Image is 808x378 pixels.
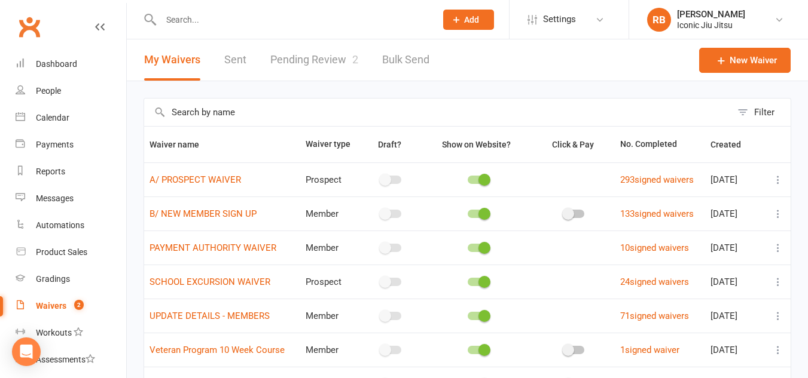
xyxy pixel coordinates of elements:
[150,140,212,149] span: Waiver name
[150,311,270,321] a: UPDATE DETAILS - MEMBERS
[754,105,775,119] div: Filter
[300,162,360,196] td: Prospect
[36,113,69,122] div: Calendar
[552,140,594,149] span: Click & Pay
[36,167,65,176] div: Reports
[615,127,705,162] th: No. Completed
[677,20,745,30] div: Iconic Jiu Jitsu
[647,8,671,32] div: RB
[16,346,126,373] a: Assessments
[705,299,763,333] td: [DATE]
[352,53,358,66] span: 2
[150,345,285,355] a: Veteran Program 10 Week Course
[12,337,41,366] div: Open Intercom Messenger
[36,301,66,311] div: Waivers
[677,9,745,20] div: [PERSON_NAME]
[300,265,360,299] td: Prospect
[543,6,576,33] span: Settings
[36,140,74,149] div: Payments
[731,99,791,126] button: Filter
[150,276,270,287] a: SCHOOL EXCURSION WAIVER
[620,276,689,287] a: 24signed waivers
[36,220,84,230] div: Automations
[620,311,689,321] a: 71signed waivers
[705,162,763,196] td: [DATE]
[705,196,763,231] td: [DATE]
[382,39,429,81] a: Bulk Send
[36,328,72,337] div: Workouts
[36,355,95,364] div: Assessments
[464,15,479,24] span: Add
[431,137,524,152] button: Show on Website?
[36,247,87,257] div: Product Sales
[300,127,360,162] th: Waiver type
[150,242,276,253] a: PAYMENT AUTHORITY WAIVER
[443,10,494,30] button: Add
[144,39,200,81] button: My Waivers
[16,239,126,266] a: Product Sales
[705,231,763,265] td: [DATE]
[74,300,84,310] span: 2
[150,208,257,219] a: B/ NEW MEMBER SIGN UP
[144,99,731,126] input: Search by name
[367,137,414,152] button: Draft?
[16,51,126,78] a: Dashboard
[711,140,754,149] span: Created
[541,137,607,152] button: Click & Pay
[16,105,126,131] a: Calendar
[36,274,70,284] div: Gradings
[705,333,763,367] td: [DATE]
[16,158,126,185] a: Reports
[300,299,360,333] td: Member
[16,293,126,319] a: Waivers 2
[705,265,763,299] td: [DATE]
[16,78,126,105] a: People
[36,59,77,69] div: Dashboard
[711,137,754,152] button: Created
[14,12,44,42] a: Clubworx
[36,193,74,203] div: Messages
[16,319,126,346] a: Workouts
[16,212,126,239] a: Automations
[150,174,241,185] a: A/ PROSPECT WAIVER
[300,196,360,231] td: Member
[620,345,679,355] a: 1signed waiver
[224,39,246,81] a: Sent
[300,231,360,265] td: Member
[300,333,360,367] td: Member
[699,48,791,73] a: New Waiver
[16,266,126,293] a: Gradings
[157,11,428,28] input: Search...
[442,140,511,149] span: Show on Website?
[270,39,358,81] a: Pending Review2
[620,242,689,253] a: 10signed waivers
[36,86,61,96] div: People
[16,131,126,158] a: Payments
[620,208,694,219] a: 133signed waivers
[620,174,694,185] a: 293signed waivers
[378,140,401,149] span: Draft?
[150,137,212,152] button: Waiver name
[16,185,126,212] a: Messages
